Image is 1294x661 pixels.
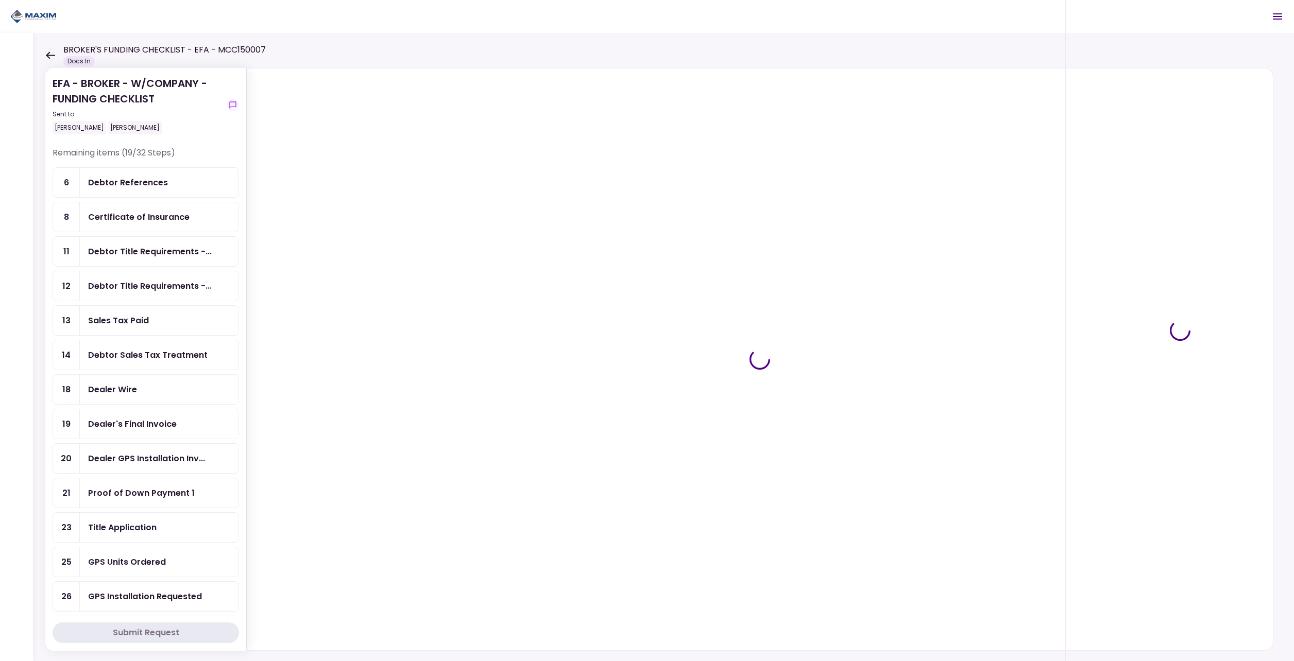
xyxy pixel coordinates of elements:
div: [PERSON_NAME] [53,121,106,134]
div: Certificate of Insurance [88,211,190,223]
div: Debtor References [88,176,168,189]
a: 6Debtor References [53,167,239,198]
div: Title Application [88,521,157,534]
div: 23 [53,513,80,542]
div: Debtor Sales Tax Treatment [88,349,208,361]
div: Sent to: [53,110,223,119]
a: 25GPS Units Ordered [53,547,239,577]
a: 23Title Application [53,512,239,543]
div: EFA - BROKER - W/COMPANY - FUNDING CHECKLIST [53,76,223,134]
div: Dealer GPS Installation Invoice [88,452,205,465]
div: 8 [53,202,80,232]
div: GPS Installation Requested [88,590,202,603]
div: GPS Units Ordered [88,555,166,568]
button: Submit Request [53,622,239,643]
a: 20Dealer GPS Installation Invoice [53,443,239,474]
div: Debtor Title Requirements - Other Requirements [88,245,212,258]
div: Dealer's Final Invoice [88,418,177,430]
div: [PERSON_NAME] [108,121,162,134]
a: 21Proof of Down Payment 1 [53,478,239,508]
img: Partner icon [10,9,57,24]
a: 27GPS #1 Installed & Pinged [53,616,239,646]
div: Proof of Down Payment 1 [88,486,195,499]
div: 13 [53,306,80,335]
a: 14Debtor Sales Tax Treatment [53,340,239,370]
a: 8Certificate of Insurance [53,202,239,232]
div: 20 [53,444,80,473]
div: Remaining items (19/32 Steps) [53,147,239,167]
div: Docs In [63,56,95,66]
div: 6 [53,168,80,197]
div: 18 [53,375,80,404]
a: 26GPS Installation Requested [53,581,239,612]
a: 12Debtor Title Requirements - Proof of IRP or Exemption [53,271,239,301]
a: 18Dealer Wire [53,374,239,405]
button: show-messages [227,99,239,111]
div: 14 [53,340,80,370]
div: 26 [53,582,80,611]
h1: BROKER'S FUNDING CHECKLIST - EFA - MCC150007 [63,44,266,56]
div: 25 [53,547,80,577]
div: 19 [53,409,80,439]
div: Debtor Title Requirements - Proof of IRP or Exemption [88,280,212,292]
a: 13Sales Tax Paid [53,305,239,336]
div: Sales Tax Paid [88,314,149,327]
a: 19Dealer's Final Invoice [53,409,239,439]
div: Dealer Wire [88,383,137,396]
div: 11 [53,237,80,266]
div: 21 [53,478,80,508]
div: 12 [53,271,80,301]
a: 11Debtor Title Requirements - Other Requirements [53,236,239,267]
div: Submit Request [113,627,179,639]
